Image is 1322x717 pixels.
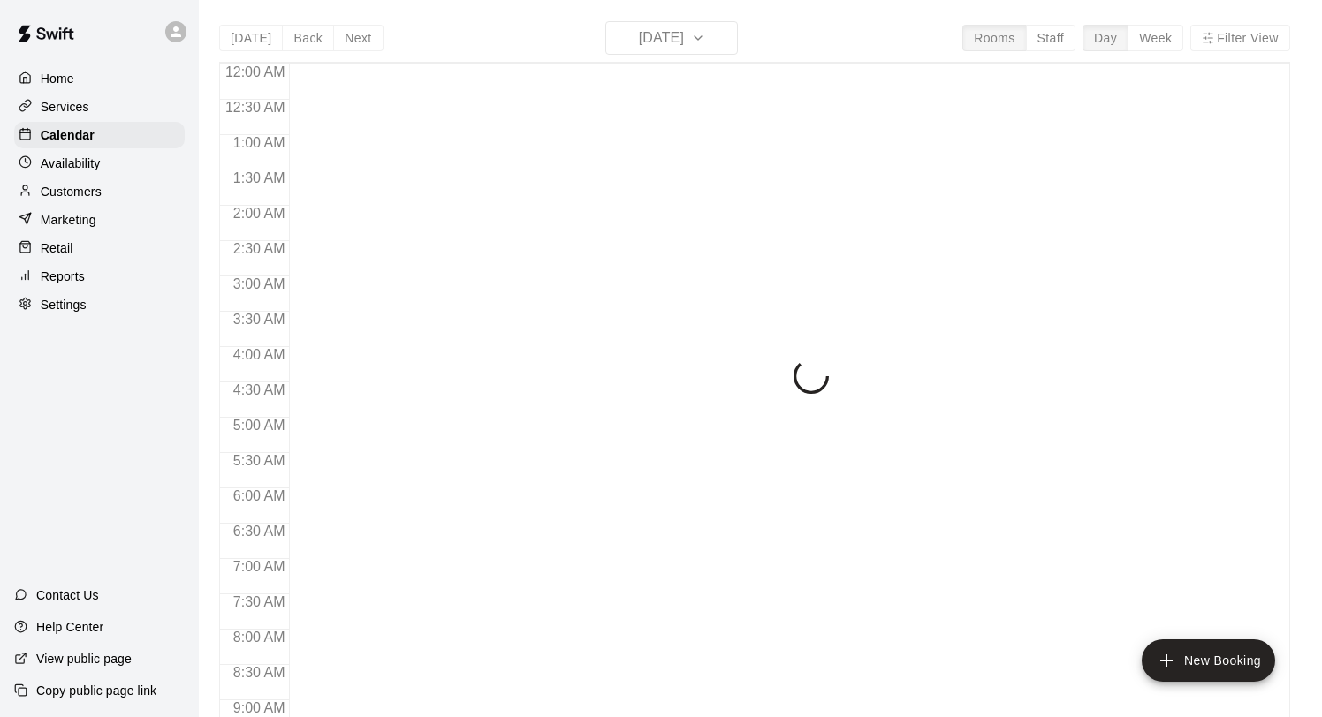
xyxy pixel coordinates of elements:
[36,650,132,668] p: View public page
[229,488,290,503] span: 6:00 AM
[41,296,87,313] p: Settings
[229,453,290,468] span: 5:30 AM
[229,276,290,291] span: 3:00 AM
[41,70,74,87] p: Home
[221,100,290,115] span: 12:30 AM
[36,586,99,604] p: Contact Us
[229,170,290,185] span: 1:30 AM
[221,64,290,79] span: 12:00 AM
[229,559,290,574] span: 7:00 AM
[1142,639,1275,682] button: add
[14,65,185,92] a: Home
[229,665,290,680] span: 8:30 AM
[41,126,95,144] p: Calendar
[41,268,85,285] p: Reports
[14,207,185,233] a: Marketing
[14,150,185,177] a: Availability
[229,524,290,539] span: 6:30 AM
[14,235,185,261] a: Retail
[14,94,185,120] a: Services
[14,263,185,290] a: Reports
[41,155,101,172] p: Availability
[229,135,290,150] span: 1:00 AM
[36,682,156,699] p: Copy public page link
[14,291,185,318] a: Settings
[229,700,290,715] span: 9:00 AM
[229,594,290,609] span: 7:30 AM
[14,178,185,205] a: Customers
[229,241,290,256] span: 2:30 AM
[41,211,96,229] p: Marketing
[14,122,185,148] a: Calendar
[41,239,73,257] p: Retail
[41,183,102,200] p: Customers
[229,206,290,221] span: 2:00 AM
[41,98,89,116] p: Services
[229,382,290,397] span: 4:30 AM
[36,618,103,636] p: Help Center
[229,630,290,645] span: 8:00 AM
[229,312,290,327] span: 3:30 AM
[229,347,290,362] span: 4:00 AM
[229,418,290,433] span: 5:00 AM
